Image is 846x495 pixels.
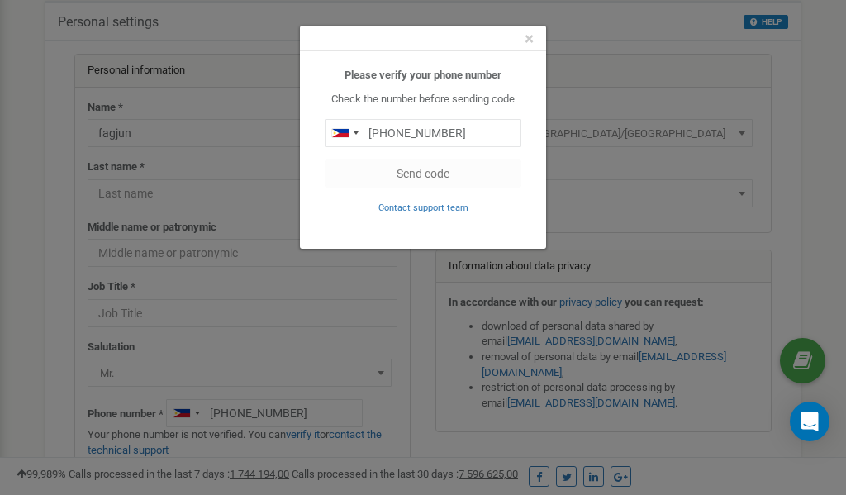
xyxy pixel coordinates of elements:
[790,402,829,441] div: Open Intercom Messenger
[325,92,521,107] p: Check the number before sending code
[378,201,468,213] a: Contact support team
[345,69,501,81] b: Please verify your phone number
[525,31,534,48] button: Close
[525,29,534,49] span: ×
[326,120,364,146] div: Telephone country code
[378,202,468,213] small: Contact support team
[325,159,521,188] button: Send code
[325,119,521,147] input: 0905 123 4567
